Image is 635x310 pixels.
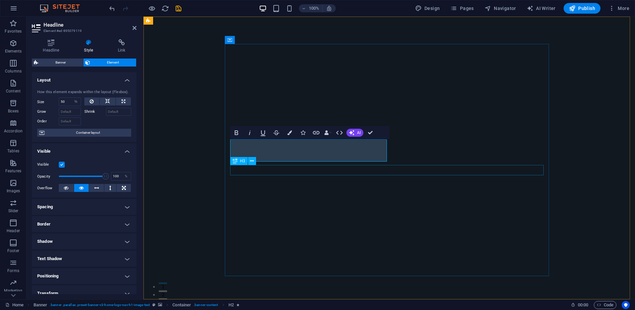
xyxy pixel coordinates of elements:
h3: Element #ed-895079119 [44,28,123,34]
button: save [174,4,182,12]
p: Slider [8,208,19,214]
p: Header [7,228,20,233]
h4: Border [32,216,136,232]
h4: Transform [32,285,136,301]
span: Container layout [46,129,129,137]
button: Code [594,301,616,309]
i: Element contains an animation [236,303,239,307]
h4: Shadow [32,233,136,249]
span: Publish [569,5,595,12]
h4: Layout [32,72,136,84]
button: Data Bindings [323,126,332,139]
label: Grow [37,108,59,116]
button: Publish [564,3,600,14]
span: Navigator [485,5,516,12]
input: Default [106,108,132,116]
i: Save (Ctrl+S) [175,5,182,12]
h4: Visible [32,143,136,155]
button: AI [346,129,363,137]
div: Design (Ctrl+Alt+Y) [412,3,443,14]
p: Images [7,188,20,194]
button: Colors [283,126,296,139]
button: Container layout [37,129,131,137]
button: Design [412,3,443,14]
span: Click to select. Double-click to edit [34,301,47,309]
button: Underline (Ctrl+U) [257,126,269,139]
h4: Style [73,39,107,53]
h4: Link [107,39,136,53]
span: AI [357,131,361,135]
h4: Text Shadow [32,251,136,267]
button: 3 [15,282,24,283]
span: 00 00 [578,301,588,309]
span: H3 [240,159,245,163]
p: Forms [7,268,19,273]
h6: Session time [571,301,589,309]
p: Features [5,168,21,174]
h4: Headline [32,39,73,53]
img: Editor Logo [38,4,88,12]
p: Columns [5,69,22,74]
button: Navigator [482,3,519,14]
button: Element [83,59,136,67]
span: Design [415,5,440,12]
a: Click to cancel selection. Double-click to open Pages [5,301,24,309]
span: Click to select. Double-click to edit [172,301,191,309]
label: Opacity [37,175,59,178]
button: 1 [15,266,24,267]
span: Banner [40,59,81,67]
button: Strikethrough [270,126,283,139]
button: Pages [448,3,476,14]
span: : [583,302,584,307]
p: Content [6,88,21,94]
button: Bold (Ctrl+B) [230,126,243,139]
button: Italic (Ctrl+I) [243,126,256,139]
button: Confirm (Ctrl+⏎) [364,126,377,139]
div: % [122,172,131,180]
h2: Headline [44,22,136,28]
input: Default [59,108,81,116]
i: This element is a customizable preset [152,303,155,307]
p: Footer [7,248,19,253]
input: Default [59,117,81,125]
span: . banner-content [194,301,218,309]
p: Boxes [8,108,19,114]
h6: 100% [309,4,319,12]
button: More [606,3,632,14]
nav: breadcrumb [34,301,239,309]
p: Favorites [5,29,22,34]
p: Accordion [4,128,23,134]
span: Element [92,59,135,67]
span: Code [597,301,613,309]
button: HTML [333,126,346,139]
i: Undo: Change width (Ctrl+Z) [108,5,116,12]
div: How this element expands within the layout (Flexbox). [37,89,131,95]
i: This element contains a background [158,303,162,307]
i: On resize automatically adjust zoom level to fit chosen device. [326,5,332,11]
label: Order [37,117,59,125]
button: Link [310,126,322,139]
span: Pages [450,5,474,12]
label: Shrink [84,108,106,116]
p: Marketing [4,288,22,293]
span: Click to select. Double-click to edit [228,301,234,309]
span: More [608,5,629,12]
button: Icons [297,126,309,139]
button: undo [108,4,116,12]
p: Tables [7,148,19,154]
h4: Positioning [32,268,136,284]
button: 2 [15,274,24,275]
button: reload [161,4,169,12]
h4: Spacing [32,199,136,215]
label: Visible [37,161,59,169]
button: Click here to leave preview mode and continue editing [148,4,156,12]
label: Overflow [37,184,59,192]
button: 100% [299,4,322,12]
i: Reload page [161,5,169,12]
span: AI Writer [527,5,556,12]
p: Elements [5,49,22,54]
label: Size [37,100,59,104]
button: AI Writer [524,3,558,14]
button: Usercentrics [622,301,630,309]
span: . banner .parallax .preset-banner-v3-home-logo-nav-h1-image-text [50,301,150,309]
